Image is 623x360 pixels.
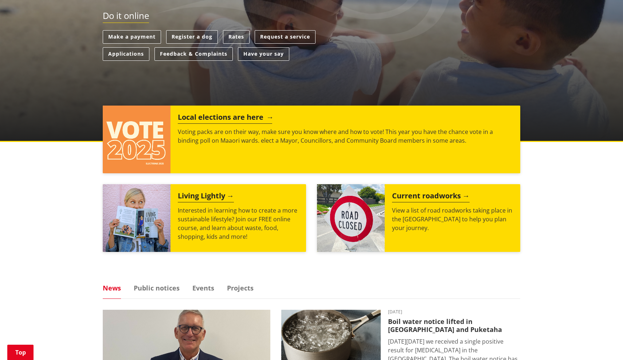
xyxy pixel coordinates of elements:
[103,30,161,44] a: Make a payment
[154,47,233,61] a: Feedback & Complaints
[178,206,299,241] p: Interested in learning how to create a more sustainable lifestyle? Join our FREE online course, a...
[192,285,214,291] a: Events
[227,285,254,291] a: Projects
[103,106,520,173] a: Local elections are here Voting packs are on their way, make sure you know where and how to vote!...
[103,285,121,291] a: News
[7,345,34,360] a: Top
[223,30,250,44] a: Rates
[103,11,149,23] h2: Do it online
[589,329,616,356] iframe: Messenger Launcher
[392,191,470,202] h2: Current roadworks
[238,47,289,61] a: Have your say
[166,30,218,44] a: Register a dog
[103,184,306,252] a: Living Lightly Interested in learning how to create a more sustainable lifestyle? Join our FREE o...
[388,310,520,314] time: [DATE]
[103,47,149,61] a: Applications
[317,184,385,252] img: Road closed sign
[255,30,316,44] a: Request a service
[392,206,513,232] p: View a list of road roadworks taking place in the [GEOGRAPHIC_DATA] to help you plan your journey.
[178,127,513,145] p: Voting packs are on their way, make sure you know where and how to vote! This year you have the c...
[178,191,234,202] h2: Living Lightly
[178,113,272,124] h2: Local elections are here
[388,318,520,333] h3: Boil water notice lifted in [GEOGRAPHIC_DATA] and Puketaha
[134,285,180,291] a: Public notices
[103,106,171,173] img: Vote 2025
[103,184,171,252] img: Mainstream Green Workshop Series
[317,184,520,252] a: Current roadworks View a list of road roadworks taking place in the [GEOGRAPHIC_DATA] to help you...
